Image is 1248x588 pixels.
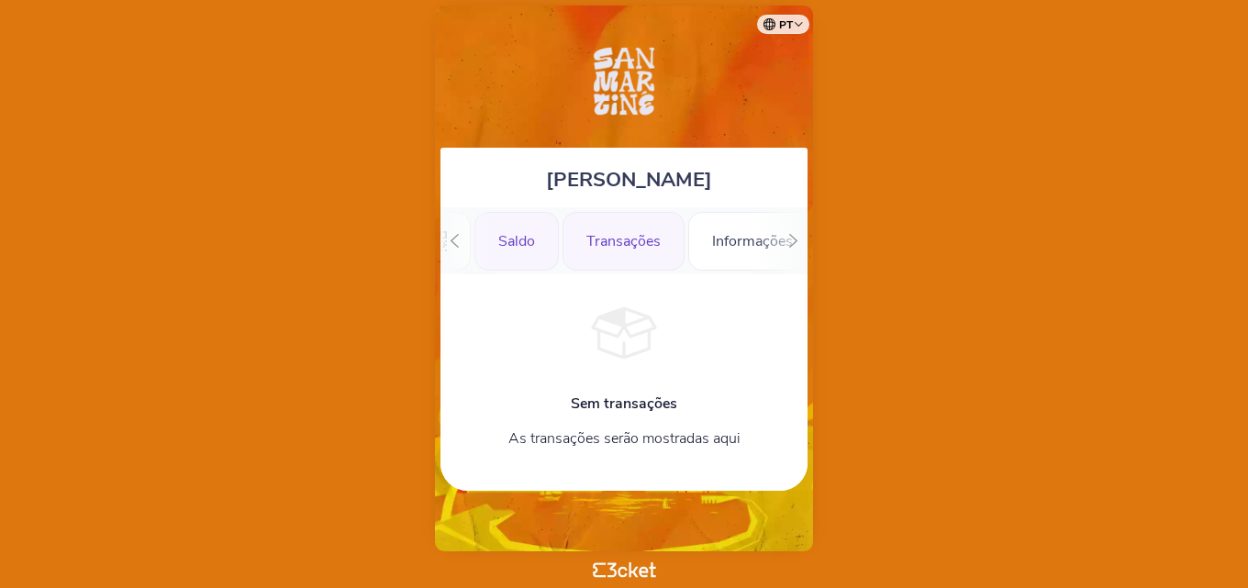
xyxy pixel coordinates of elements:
[546,166,712,194] span: [PERSON_NAME]
[474,229,559,250] a: Saldo
[566,24,682,139] img: SanMartiné '25
[450,428,798,449] p: As transações serão mostradas aqui
[563,229,685,250] a: Transações
[563,212,685,271] div: Transações
[688,229,817,250] a: Informações
[474,212,559,271] div: Saldo
[450,394,798,414] h4: Sem transações
[688,212,817,271] div: Informações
